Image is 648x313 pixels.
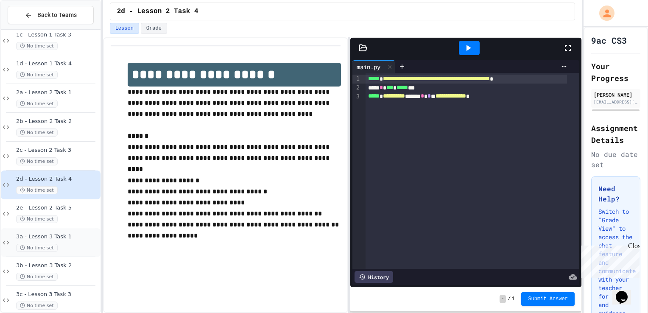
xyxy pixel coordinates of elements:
[16,71,58,79] span: No time set
[16,147,99,154] span: 2c - Lesson 2 Task 3
[591,149,640,170] div: No due date set
[352,62,385,71] div: main.py
[16,302,58,310] span: No time set
[3,3,59,54] div: Chat with us now!Close
[16,157,58,165] span: No time set
[16,291,99,298] span: 3c - Lesson 3 Task 3
[590,3,617,23] div: My Account
[16,186,58,194] span: No time set
[16,233,99,240] span: 3a - Lesson 3 Task 1
[352,75,361,84] div: 1
[594,99,638,105] div: [EMAIL_ADDRESS][DOMAIN_NAME]
[16,262,99,269] span: 3b - Lesson 3 Task 2
[594,91,638,98] div: [PERSON_NAME]
[16,42,58,50] span: No time set
[508,296,511,302] span: /
[528,296,568,302] span: Submit Answer
[37,11,77,20] span: Back to Teams
[612,279,640,305] iframe: chat widget
[16,273,58,281] span: No time set
[591,34,627,46] h1: 9ac CS3
[110,23,139,34] button: Lesson
[598,184,633,204] h3: Need Help?
[16,204,99,212] span: 2e - Lesson 2 Task 5
[16,60,99,67] span: 1d - Lesson 1 Task 4
[16,215,58,223] span: No time set
[352,84,361,92] div: 2
[16,118,99,125] span: 2b - Lesson 2 Task 2
[16,31,99,39] span: 1c - Lesson 1 Task 3
[117,6,198,17] span: 2d - Lesson 2 Task 4
[8,6,94,24] button: Back to Teams
[16,244,58,252] span: No time set
[16,176,99,183] span: 2d - Lesson 2 Task 4
[511,296,514,302] span: 1
[16,129,58,137] span: No time set
[500,295,506,303] span: -
[141,23,167,34] button: Grade
[355,271,393,283] div: History
[16,89,99,96] span: 2a - Lesson 2 Task 1
[352,60,395,73] div: main.py
[521,292,575,306] button: Submit Answer
[591,122,640,146] h2: Assignment Details
[578,242,640,278] iframe: chat widget
[352,92,361,101] div: 3
[591,60,640,84] h2: Your Progress
[16,100,58,108] span: No time set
